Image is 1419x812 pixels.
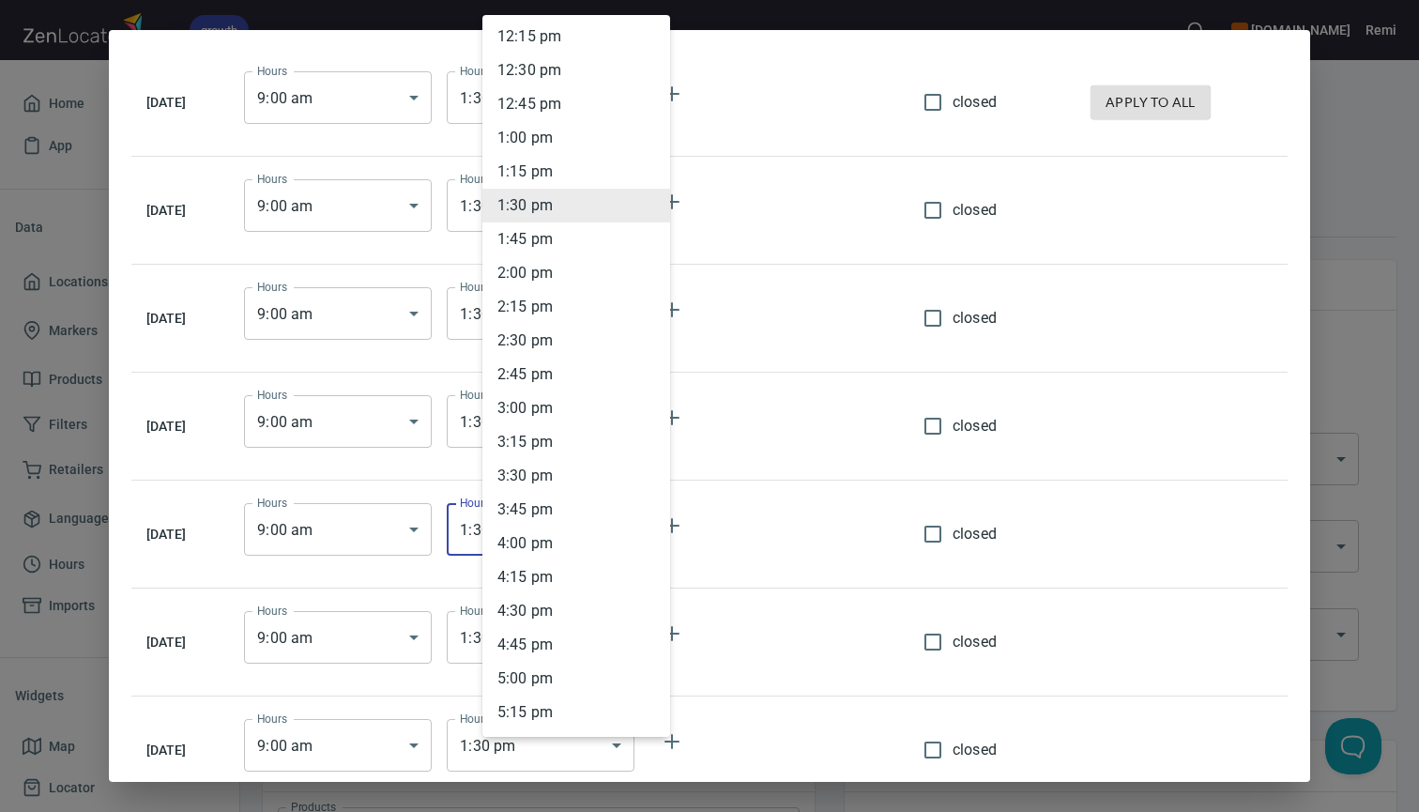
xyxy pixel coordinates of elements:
[482,628,670,662] li: 4 : 45 pm
[482,696,670,729] li: 5 : 15 pm
[482,493,670,527] li: 3 : 45 pm
[482,594,670,628] li: 4 : 30 pm
[482,20,670,54] li: 12 : 15 pm
[482,155,670,189] li: 1 : 15 pm
[482,527,670,560] li: 4 : 00 pm
[482,560,670,594] li: 4 : 15 pm
[482,358,670,391] li: 2 : 45 pm
[482,391,670,425] li: 3 : 00 pm
[482,729,670,763] li: 5 : 30 pm
[482,425,670,459] li: 3 : 15 pm
[482,121,670,155] li: 1 : 00 pm
[482,324,670,358] li: 2 : 30 pm
[482,459,670,493] li: 3 : 30 pm
[482,189,670,222] li: 1 : 30 pm
[482,54,670,87] li: 12 : 30 pm
[482,87,670,121] li: 12 : 45 pm
[482,290,670,324] li: 2 : 15 pm
[482,222,670,256] li: 1 : 45 pm
[482,662,670,696] li: 5 : 00 pm
[482,256,670,290] li: 2 : 00 pm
